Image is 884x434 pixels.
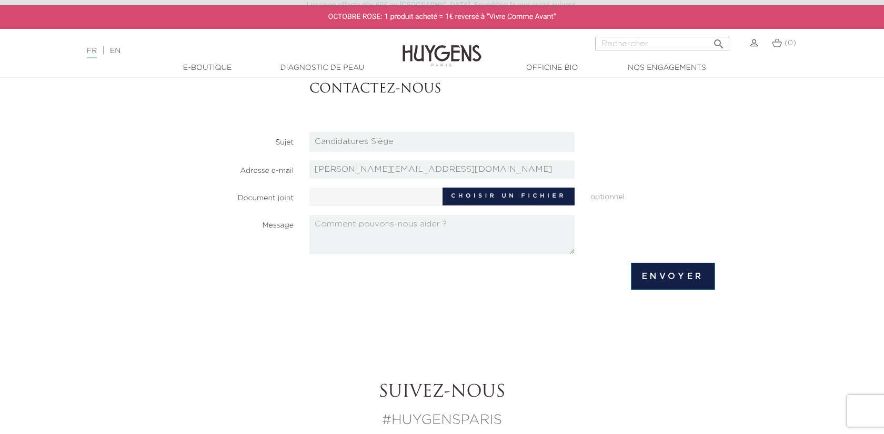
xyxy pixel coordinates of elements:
h3: Contactez-nous [309,82,715,97]
a: FR [87,47,97,58]
input: Envoyer [631,263,715,290]
a: E-Boutique [155,63,260,74]
label: Message [161,215,302,231]
a: EN [110,47,120,55]
span: optionnel [582,188,723,203]
input: votre@email.com [309,160,575,179]
a: Nos engagements [614,63,719,74]
i:  [712,35,725,47]
a: Officine Bio [499,63,605,74]
label: Sujet [161,132,302,148]
img: Huygens [403,28,481,68]
p: #HUYGENSPARIS [150,410,734,431]
button:  [709,34,728,48]
span: (0) [785,39,796,47]
a: Diagnostic de peau [269,63,375,74]
label: Document joint [161,188,302,204]
h2: Suivez-nous [150,383,734,402]
div: | [82,45,360,57]
input: Rechercher [595,37,729,50]
label: Adresse e-mail [161,160,302,177]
